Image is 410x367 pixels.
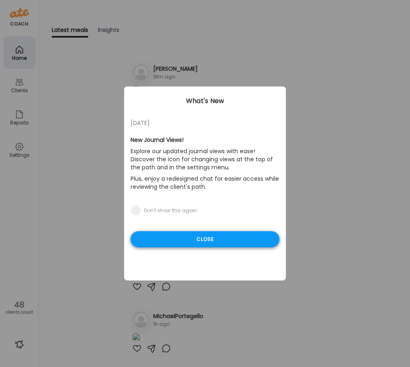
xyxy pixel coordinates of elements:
[131,231,279,247] div: Close
[124,96,286,106] div: What's New
[144,207,197,214] div: Don't show this again
[131,146,279,173] p: Explore our updated journal views with ease! Discover the icon for changing views at the top of t...
[131,118,279,128] div: [DATE]
[131,136,184,144] b: New Journal Views!
[131,173,279,192] p: Plus, enjoy a redesigned chat for easier access while reviewing the client's path.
